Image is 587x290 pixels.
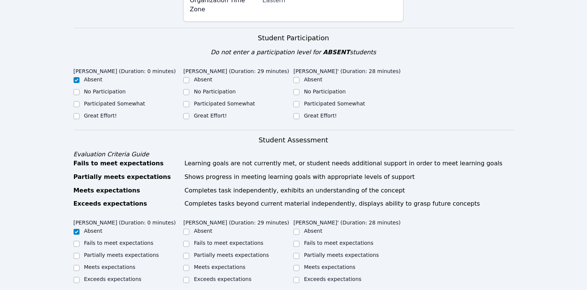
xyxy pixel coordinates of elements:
[184,200,513,209] div: Completes tasks beyond current material independently, displays ability to grasp future concepts
[84,76,103,82] label: Absent
[74,33,514,43] h3: Student Participation
[194,264,246,270] label: Meets expectations
[84,228,103,234] label: Absent
[183,64,289,76] legend: [PERSON_NAME] (Duration: 29 minutes)
[194,252,269,258] label: Partially meets expectations
[84,89,126,95] label: No Participation
[74,159,180,168] div: Fails to meet expectations
[184,159,513,168] div: Learning goals are not currently met, or student needs additional support in order to meet learni...
[84,240,154,246] label: Fails to meet expectations
[304,228,323,234] label: Absent
[304,240,373,246] label: Fails to meet expectations
[304,276,361,282] label: Exceeds expectations
[194,89,236,95] label: No Participation
[74,64,176,76] legend: [PERSON_NAME] (Duration: 0 minutes)
[84,252,159,258] label: Partially meets expectations
[304,101,365,107] label: Participated Somewhat
[194,101,255,107] label: Participated Somewhat
[74,200,180,209] div: Exceeds expectations
[194,228,212,234] label: Absent
[84,101,145,107] label: Participated Somewhat
[74,48,514,57] div: Do not enter a participation level for students
[194,76,212,82] label: Absent
[184,172,513,182] div: Shows progress in meeting learning goals with appropriate levels of support
[194,113,227,119] label: Great Effort!
[74,150,514,159] div: Evaluation Criteria Guide
[74,135,514,145] h3: Student Assessment
[84,264,136,270] label: Meets expectations
[74,172,180,182] div: Partially meets expectations
[304,113,337,119] label: Great Effort!
[304,264,356,270] label: Meets expectations
[194,276,251,282] label: Exceeds expectations
[323,49,350,56] span: ABSENT
[194,240,263,246] label: Fails to meet expectations
[84,276,141,282] label: Exceeds expectations
[304,76,323,82] label: Absent
[74,216,176,227] legend: [PERSON_NAME] (Duration: 0 minutes)
[184,186,513,195] div: Completes task independently, exhibits an understanding of the concept
[183,216,289,227] legend: [PERSON_NAME] (Duration: 29 minutes)
[84,113,117,119] label: Great Effort!
[293,216,401,227] legend: [PERSON_NAME]' (Duration: 28 minutes)
[74,186,180,195] div: Meets expectations
[304,89,346,95] label: No Participation
[293,64,401,76] legend: [PERSON_NAME]' (Duration: 28 minutes)
[304,252,379,258] label: Partially meets expectations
